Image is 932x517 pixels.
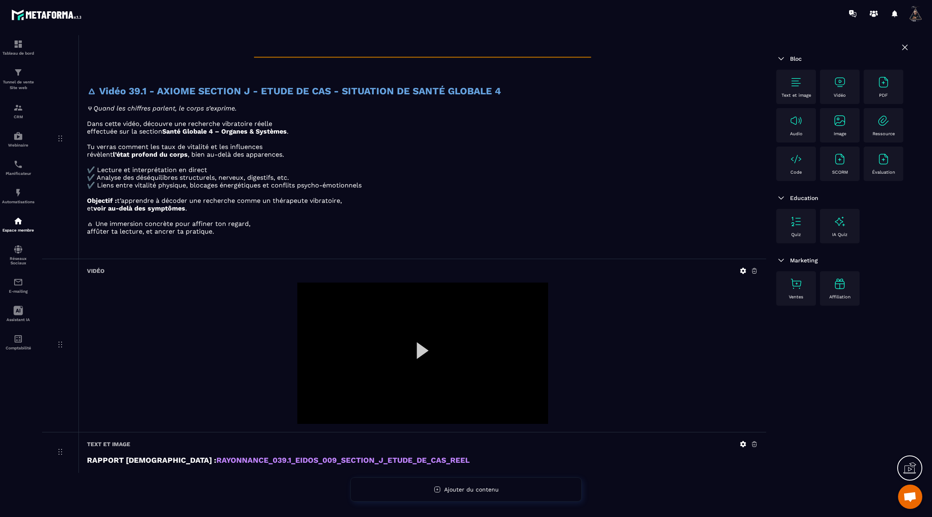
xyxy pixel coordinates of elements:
[2,115,34,119] p: CRM
[877,76,890,89] img: text-image no-wra
[2,182,34,210] a: automationsautomationsAutomatisations
[87,143,263,151] span: Tu verras comment les taux de vitalité et les influences
[833,76,846,89] img: text-image no-wra
[790,215,803,228] img: text-image no-wra
[216,456,470,465] a: RAYONNANCE_039.1_EIDOS_009_SECTION_J_ETUDE_DE_CAS_REEL
[776,54,786,64] img: arrow-down
[832,232,847,237] p: IA Quiz
[11,7,84,22] img: logo
[833,277,846,290] img: text-image
[254,43,591,59] span: _________________________________________________
[2,317,34,322] p: Assistant IA
[790,55,802,62] span: Bloc
[87,128,162,135] span: effectuée sur la section
[2,346,34,350] p: Comptabilité
[873,131,895,136] p: Ressource
[87,104,93,112] span: 🜃
[2,210,34,238] a: automationsautomationsEspace membre
[13,188,23,198] img: automations
[162,128,287,135] strong: Santé Globale 4 – Organes & Systèmes
[829,294,851,300] p: Affiliation
[87,120,272,128] span: Dans cette vidéo, découvre une recherche vibratoire réelle
[834,93,846,98] p: Vidéo
[832,170,848,175] p: SCORM
[87,441,130,447] h6: Text et image
[782,93,811,98] p: Text et image
[790,114,803,127] img: text-image no-wra
[87,166,207,174] span: ✔️ Lecture et interprétation en direct
[2,200,34,204] p: Automatisations
[790,153,803,166] img: text-image no-wra
[2,97,34,125] a: formationformationCRM
[790,195,818,201] span: Education
[113,151,188,158] strong: l’état profond du corps
[877,114,890,127] img: text-image no-wra
[93,204,185,212] strong: voir au-delà des symptômes
[13,39,23,49] img: formation
[87,220,250,228] span: 🜁 Une immersion concrète pour affiner ton regard,
[2,171,34,176] p: Planificateur
[87,85,501,97] strong: 🜂 Vidéo 39.1 - AXIOME SECTION J - ETUDE DE CAS - SITUATION DE SANTÉ GLOBALE 4
[776,255,786,265] img: arrow-down
[789,294,803,300] p: Ventes
[2,271,34,300] a: emailemailE-mailing
[13,68,23,77] img: formation
[87,174,289,181] span: ✔️ Analyse des déséquilibres structurels, nerveux, digestifs, etc.
[2,79,34,91] p: Tunnel de vente Site web
[2,328,34,356] a: accountantaccountantComptabilité
[444,486,499,493] span: Ajouter du contenu
[790,131,803,136] p: Audio
[790,76,803,89] img: text-image no-wra
[287,128,288,135] span: .
[13,216,23,226] img: automations
[185,204,187,212] span: .
[2,143,34,147] p: Webinaire
[2,62,34,97] a: formationformationTunnel de vente Site web
[87,181,362,189] span: ✔️ Liens entre vitalité physique, blocages énergétiques et conflits psycho-émotionnels
[2,256,34,265] p: Réseaux Sociaux
[791,232,801,237] p: Quiz
[877,153,890,166] img: text-image no-wra
[2,51,34,55] p: Tableau de bord
[188,151,284,158] span: , bien au-delà des apparences.
[2,300,34,328] a: Assistant IA
[2,33,34,62] a: formationformationTableau de bord
[879,93,888,98] p: PDF
[2,238,34,271] a: social-networksocial-networkRéseaux Sociaux
[898,485,922,509] div: Ouvrir le chat
[2,228,34,232] p: Espace membre
[833,114,846,127] img: text-image no-wra
[87,456,216,465] strong: RAPPORT [DEMOGRAPHIC_DATA] :
[2,125,34,153] a: automationsautomationsWebinaire
[13,131,23,141] img: automations
[834,131,846,136] p: Image
[13,277,23,287] img: email
[87,204,93,212] span: et
[13,245,23,254] img: social-network
[833,215,846,228] img: text-image
[87,268,104,274] h6: Vidéo
[87,228,214,235] span: affûter ta lecture, et ancrer ta pratique.
[790,257,818,264] span: Marketing
[2,153,34,182] a: schedulerschedulerPlanificateur
[790,170,802,175] p: Code
[872,170,895,175] p: Évaluation
[117,197,342,204] span: t’apprendre à décoder une recherche comme un thérapeute vibratoire,
[13,160,23,169] img: scheduler
[87,197,117,204] strong: Objectif :
[87,151,113,158] span: révèlent
[833,153,846,166] img: text-image no-wra
[790,277,803,290] img: text-image no-wra
[2,289,34,294] p: E-mailing
[93,104,237,112] em: Quand les chiffres parlent, le corps s’exprime.
[13,103,23,113] img: formation
[13,334,23,344] img: accountant
[776,193,786,203] img: arrow-down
